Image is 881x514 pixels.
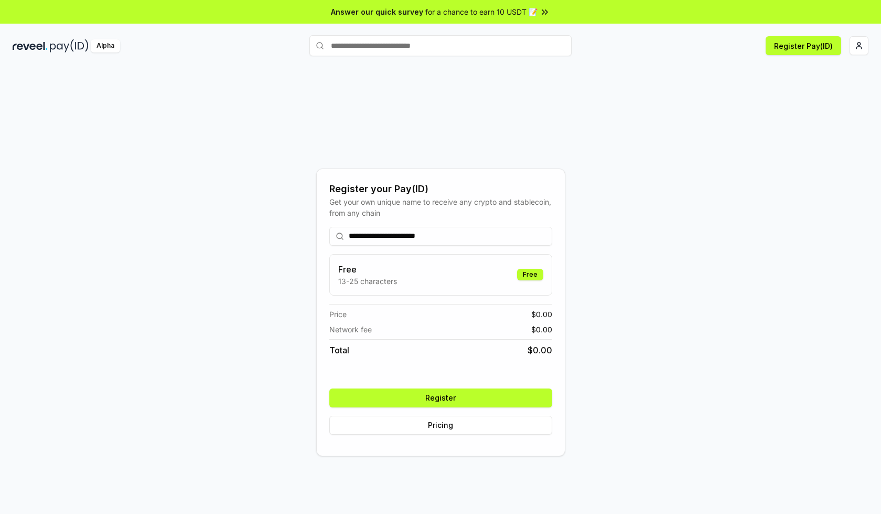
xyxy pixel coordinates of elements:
div: Get your own unique name to receive any crypto and stablecoin, from any chain [329,196,552,218]
button: Pricing [329,416,552,435]
h3: Free [338,263,397,276]
span: Network fee [329,324,372,335]
span: $ 0.00 [531,324,552,335]
div: Register your Pay(ID) [329,182,552,196]
span: Price [329,309,347,320]
span: for a chance to earn 10 USDT 📝 [425,6,538,17]
p: 13-25 characters [338,276,397,287]
span: Total [329,344,349,356]
button: Register [329,389,552,407]
div: Alpha [91,39,120,53]
span: $ 0.00 [531,309,552,320]
img: pay_id [50,39,89,53]
div: Free [517,269,543,280]
span: Answer our quick survey [331,6,423,17]
button: Register Pay(ID) [766,36,841,55]
span: $ 0.00 [528,344,552,356]
img: reveel_dark [13,39,48,53]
